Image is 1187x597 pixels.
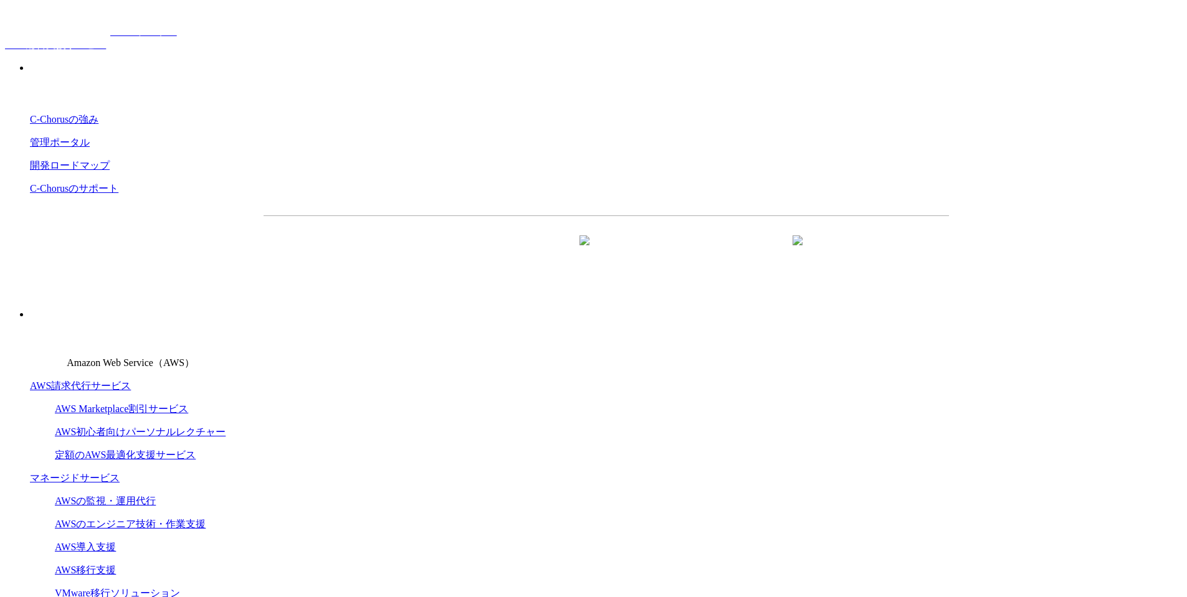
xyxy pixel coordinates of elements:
[55,542,116,552] a: AWS導入支援
[579,235,589,268] img: 矢印
[55,496,156,506] a: AWSの監視・運用代行
[55,403,188,414] a: AWS Marketplace割引サービス
[55,565,116,575] a: AWS移行支援
[30,183,118,194] a: C-Chorusのサポート
[399,236,600,267] a: 資料を請求する
[30,114,98,125] a: C-Chorusの強み
[30,380,131,391] a: AWS請求代行サービス
[30,472,120,483] a: マネージドサービス
[613,236,813,267] a: まずは相談する
[30,160,110,171] a: 開発ロードマップ
[30,62,1182,75] p: 強み
[55,449,196,460] a: 定額のAWS最適化支援サービス
[30,331,65,366] img: Amazon Web Service（AWS）
[30,137,90,148] a: 管理ポータル
[55,519,206,529] a: AWSのエンジニア技術・作業支援
[793,235,803,268] img: 矢印
[67,357,194,368] span: Amazon Web Service（AWS）
[30,308,1182,321] p: サービス
[5,26,177,50] a: AWS総合支援サービス C-Chorus NHN テコラスAWS総合支援サービス
[55,426,226,437] a: AWS初心者向けパーソナルレクチャー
